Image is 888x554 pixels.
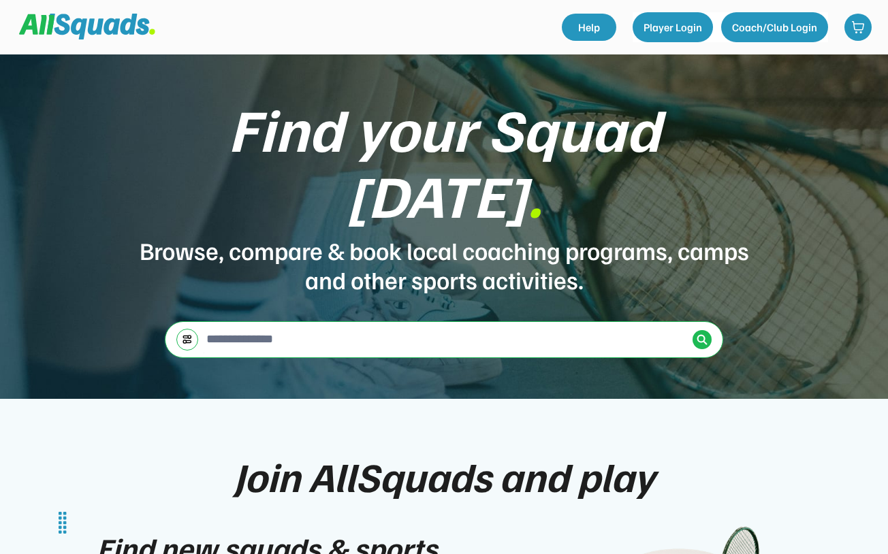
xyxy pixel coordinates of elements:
img: settings-03.svg [182,334,193,344]
div: Browse, compare & book local coaching programs, camps and other sports activities. [138,235,750,294]
div: Join AllSquads and play [234,453,654,498]
button: Player Login [633,12,713,42]
button: Coach/Club Login [721,12,828,42]
div: Find your Squad [DATE] [138,95,750,227]
a: Help [562,14,616,41]
img: Icon%20%2838%29.svg [697,334,708,345]
font: . [527,157,542,231]
img: Squad%20Logo.svg [19,14,155,39]
img: shopping-cart-01%20%281%29.svg [851,20,865,34]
